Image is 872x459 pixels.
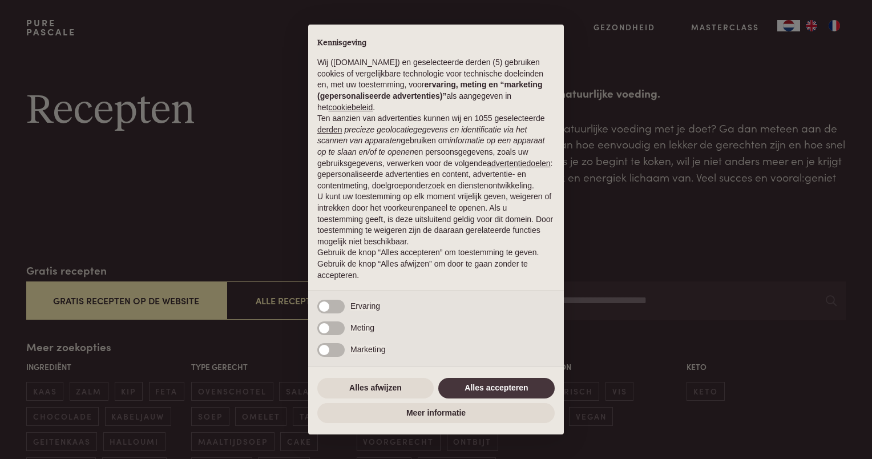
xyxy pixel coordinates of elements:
strong: ervaring, meting en “marketing (gepersonaliseerde advertenties)” [317,80,542,100]
p: Gebruik de knop “Alles accepteren” om toestemming te geven. Gebruik de knop “Alles afwijzen” om d... [317,247,555,281]
p: Ten aanzien van advertenties kunnen wij en 1055 geselecteerde gebruiken om en persoonsgegevens, z... [317,113,555,191]
p: Wij ([DOMAIN_NAME]) en geselecteerde derden (5) gebruiken cookies of vergelijkbare technologie vo... [317,57,555,113]
button: Meer informatie [317,403,555,424]
h2: Kennisgeving [317,38,555,49]
em: informatie op een apparaat op te slaan en/of te openen [317,136,545,156]
span: Marketing [350,345,385,354]
button: derden [317,124,342,136]
span: Meting [350,323,374,332]
button: advertentiedoelen [487,158,550,170]
a: cookiebeleid [328,103,373,112]
p: U kunt uw toestemming op elk moment vrijelijk geven, weigeren of intrekken door het voorkeurenpan... [317,191,555,247]
button: Alles afwijzen [317,378,434,398]
em: precieze geolocatiegegevens en identificatie via het scannen van apparaten [317,125,527,146]
span: Ervaring [350,301,380,311]
button: Alles accepteren [438,378,555,398]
